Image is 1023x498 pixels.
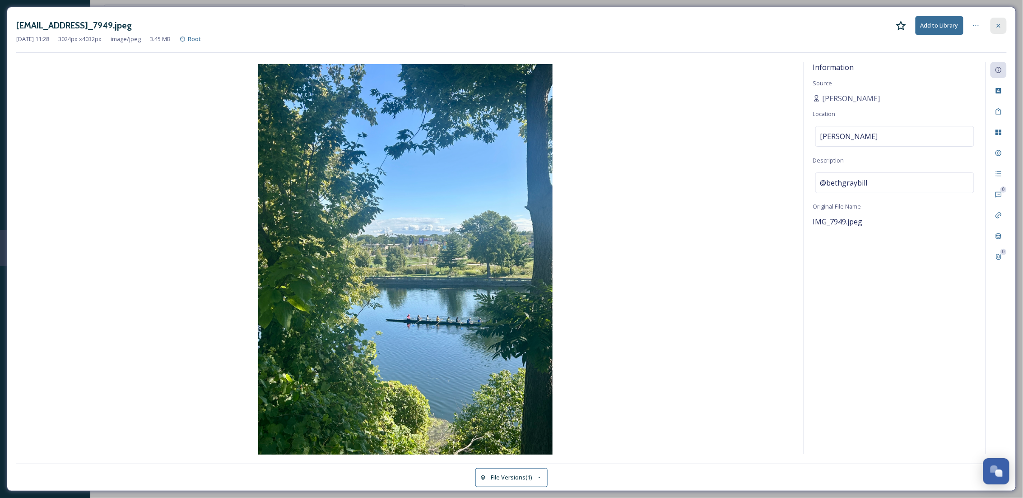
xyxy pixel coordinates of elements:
[1000,249,1007,255] div: 0
[813,79,832,87] span: Source
[820,177,868,188] span: @bethgraybill
[820,131,878,142] span: [PERSON_NAME]
[150,35,171,43] span: 3.45 MB
[813,202,861,210] span: Original File Name
[58,35,102,43] span: 3024 px x 4032 px
[823,93,880,104] span: [PERSON_NAME]
[16,35,49,43] span: [DATE] 11:28
[16,19,132,32] h3: [EMAIL_ADDRESS]_7949.jpeg
[813,110,836,118] span: Location
[983,458,1009,484] button: Open Chat
[813,217,863,227] span: IMG_7949.jpeg
[813,156,844,164] span: Description
[16,64,795,456] img: beth%40bethgraybill.com-IMG_7949.jpeg
[475,468,548,487] button: File Versions(1)
[111,35,141,43] span: image/jpeg
[188,35,201,43] span: Root
[916,16,963,35] button: Add to Library
[813,62,854,72] span: Information
[1000,186,1007,193] div: 0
